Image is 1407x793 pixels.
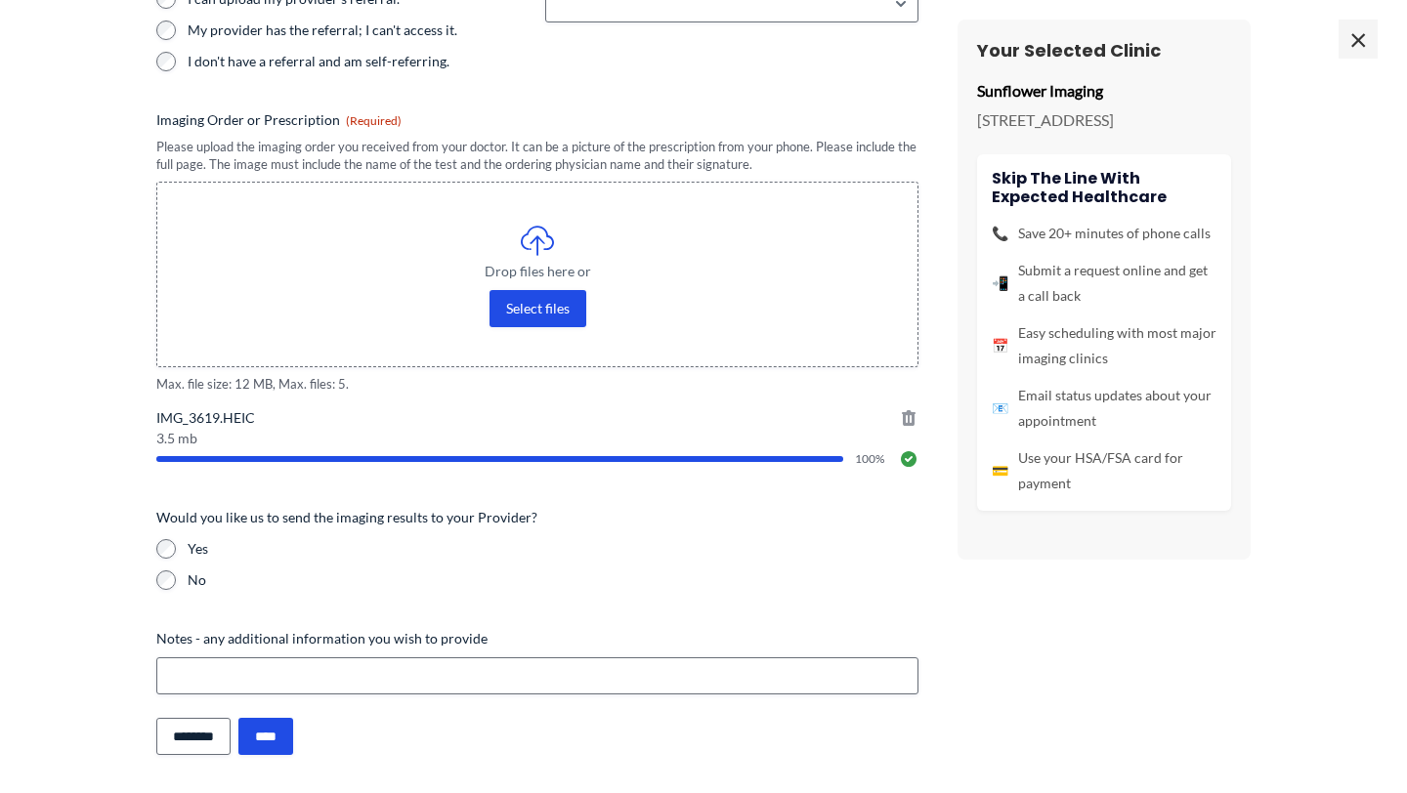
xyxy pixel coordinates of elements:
[156,408,918,428] span: IMG_3619.HEIC
[188,52,530,71] label: I don't have a referral and am self-referring.
[188,570,918,590] label: No
[156,508,537,527] legend: Would you like us to send the imaging results to your Provider?
[188,21,530,40] label: My provider has the referral; I can't access it.
[977,39,1231,62] h3: Your Selected Clinic
[346,113,402,128] span: (Required)
[992,258,1216,309] li: Submit a request online and get a call back
[1339,20,1378,59] span: ×
[977,76,1231,105] p: Sunflower Imaging
[992,271,1008,296] span: 📲
[992,221,1216,246] li: Save 20+ minutes of phone calls
[156,138,918,174] div: Please upload the imaging order you received from your doctor. It can be a picture of the prescri...
[992,221,1008,246] span: 📞
[156,432,918,445] span: 3.5 mb
[992,333,1008,358] span: 📅
[188,539,918,559] label: Yes
[992,383,1216,434] li: Email status updates about your appointment
[156,110,918,130] label: Imaging Order or Prescription
[992,396,1008,421] span: 📧
[992,169,1216,206] h4: Skip the line with Expected Healthcare
[977,105,1231,135] p: [STREET_ADDRESS]
[196,265,878,278] span: Drop files here or
[156,629,918,648] label: Notes - any additional information you wish to provide
[992,445,1216,496] li: Use your HSA/FSA card for payment
[992,320,1216,371] li: Easy scheduling with most major imaging clinics
[490,290,586,327] button: select files, imaging order or prescription(required)
[156,375,918,394] span: Max. file size: 12 MB, Max. files: 5.
[855,453,887,465] span: 100%
[992,458,1008,483] span: 💳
